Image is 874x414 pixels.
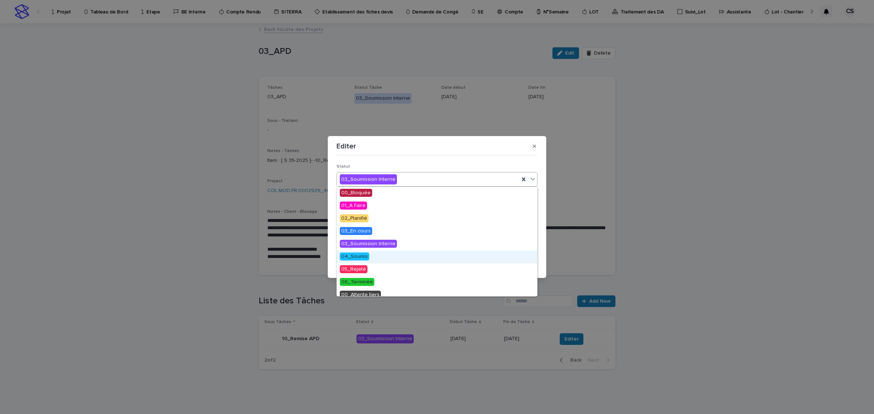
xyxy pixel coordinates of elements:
[337,212,537,225] div: 02_Planifié
[337,263,537,276] div: 05_Rejeté
[337,289,537,302] div: 00_Attente tiers
[337,251,537,263] div: 04_Soumis
[340,240,397,248] span: 03_Soumission Interne
[340,202,367,210] span: 01_A Faire
[337,200,537,212] div: 01_A Faire
[340,252,369,260] span: 04_Soumis
[337,238,537,251] div: 03_Soumission Interne
[340,189,372,197] span: 00_Bloquée
[340,291,381,299] span: 00_Attente tiers
[340,214,369,222] span: 02_Planifié
[340,265,367,273] span: 05_Rejeté
[337,187,537,200] div: 00_Bloquée
[336,164,350,169] span: Statut
[337,225,537,238] div: 03_En cours
[337,276,537,289] div: 06_Terminée
[336,142,356,151] p: Editer
[340,227,372,235] span: 03_En cours
[340,278,374,286] span: 06_Terminée
[340,174,397,185] div: 03_Soumission Interne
